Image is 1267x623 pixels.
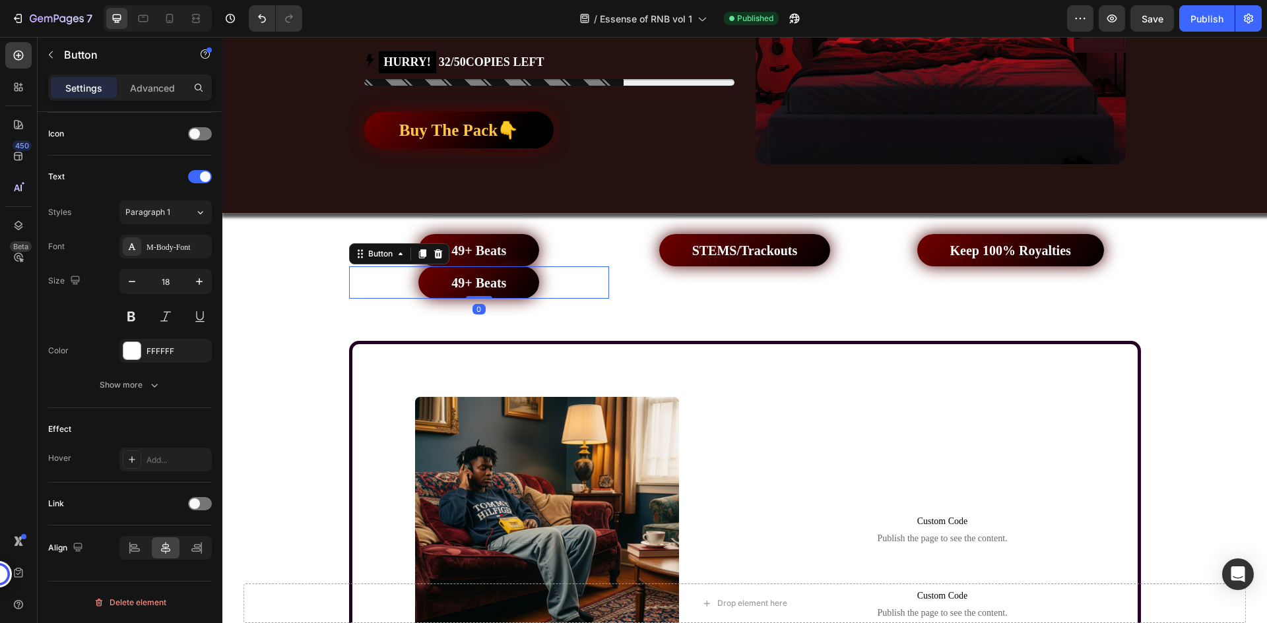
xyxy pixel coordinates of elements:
[1130,5,1174,32] button: Save
[142,74,331,111] a: Buy The Pack👇
[196,229,317,262] button: <p><span style="font-size:20px;"><strong>49+ Beats</strong></span></p>
[594,12,597,26] span: /
[146,345,209,357] div: FFFFFF
[728,206,849,221] strong: Keep 100% Royalties
[495,561,565,572] div: Drop element here
[177,84,296,102] strong: Buy The Pack👇
[48,272,83,290] div: Size
[13,140,32,151] div: 450
[529,522,568,536] strong: Boyfriend
[65,81,102,95] p: Settings
[146,454,209,466] div: Add...
[48,206,71,218] div: Styles
[229,239,284,253] strong: 49+ Beats
[48,498,64,510] div: Link
[156,14,322,37] p: 32/50COPIES LEFT
[249,5,302,32] div: Undo/Redo
[94,595,166,610] div: Delete element
[229,206,284,221] strong: 49+ Beats
[437,197,608,229] button: <p><span style="font-size:20px;"><strong>STEMS/Trackouts</strong></span></p>
[48,171,65,183] div: Text
[222,37,1267,623] iframe: To enrich screen reader interactions, please activate Accessibility in Grammarly extension settings
[48,452,71,464] div: Hover
[695,197,882,229] button: <p><span style="font-size:20px;"><strong>Keep 100% Royalties</strong></span></p>
[100,378,161,392] div: Show more
[143,211,173,223] div: Button
[48,241,65,252] div: Font
[119,200,212,224] button: Paragraph 1
[10,241,32,252] div: Beta
[525,477,915,492] span: Custom Code
[48,345,69,357] div: Color
[48,592,212,613] button: Delete element
[48,373,212,397] button: Show more
[130,81,175,95] p: Advanced
[64,47,176,63] p: Button
[48,423,71,435] div: Effect
[48,128,64,140] div: Icon
[196,197,317,229] button: <p><span style="font-size:20px;"><strong>49+ Beats</strong></span></p>
[527,361,905,463] span: The beats in this section draw on the golden era of R&B, featuring a smooth, soulful vibe with a ...
[86,11,92,26] p: 7
[156,15,214,36] mark: HURRY!
[525,495,915,508] span: Publish the page to see the content.
[48,539,86,557] div: Align
[1190,12,1223,26] div: Publish
[146,241,209,253] div: M-Body-Font
[470,206,575,221] strong: STEMS/Trackouts
[1179,5,1235,32] button: Publish
[737,13,773,24] span: Published
[527,308,751,347] span: 1: 90s RnB Pack
[1142,13,1163,24] span: Save
[600,12,692,26] span: Essense of RNB vol 1
[125,206,170,218] span: Paragraph 1
[1222,558,1254,590] div: Open Intercom Messenger
[250,267,263,278] div: 0
[5,5,98,32] button: 7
